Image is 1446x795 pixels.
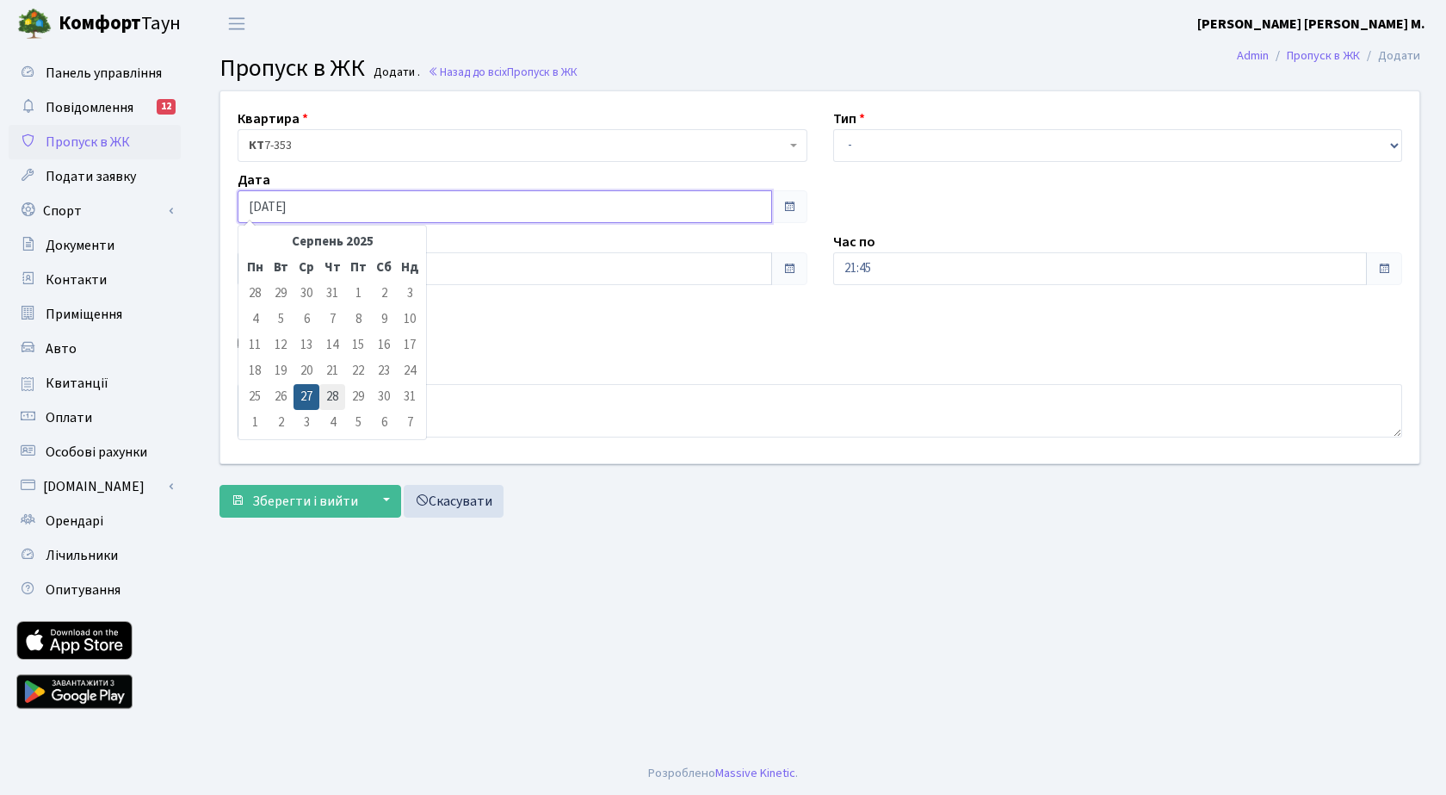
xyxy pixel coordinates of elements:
[1197,14,1425,34] a: [PERSON_NAME] [PERSON_NAME] М.
[371,332,397,358] td: 16
[507,64,578,80] span: Пропуск в ЖК
[238,170,270,190] label: Дата
[294,332,319,358] td: 13
[345,384,371,410] td: 29
[17,7,52,41] img: logo.png
[219,485,369,518] button: Зберегти і вийти
[46,64,162,83] span: Панель управління
[319,358,345,384] td: 21
[397,384,423,410] td: 31
[242,281,268,307] td: 28
[242,307,268,332] td: 4
[9,125,181,159] a: Пропуск в ЖК
[715,764,795,782] a: Massive Kinetic
[9,538,181,573] a: Лічильники
[1197,15,1425,34] b: [PERSON_NAME] [PERSON_NAME] М.
[252,492,358,511] span: Зберегти і вийти
[268,281,294,307] td: 29
[319,332,345,358] td: 14
[46,339,77,358] span: Авто
[9,297,181,332] a: Приміщення
[428,64,578,80] a: Назад до всіхПропуск в ЖК
[238,109,308,129] label: Квартира
[9,159,181,194] a: Подати заявку
[9,366,181,401] a: Квитанції
[371,307,397,332] td: 9
[397,281,423,307] td: 3
[1237,47,1269,65] a: Admin
[46,305,122,324] span: Приміщення
[46,133,130,152] span: Пропуск в ЖК
[370,65,420,80] small: Додати .
[9,469,181,504] a: [DOMAIN_NAME]
[9,194,181,228] a: Спорт
[268,229,397,255] th: Серпень 2025
[59,9,141,37] b: Комфорт
[371,358,397,384] td: 23
[397,255,423,281] th: Нд
[345,358,371,384] td: 22
[319,384,345,410] td: 28
[345,281,371,307] td: 1
[345,255,371,281] th: Пт
[242,255,268,281] th: Пн
[319,410,345,436] td: 4
[648,764,798,783] div: Розроблено .
[833,232,875,252] label: Час по
[249,137,264,154] b: КТ
[294,307,319,332] td: 6
[238,129,807,162] span: <b>КТ</b>&nbsp;&nbsp;&nbsp;&nbsp;7-353
[157,99,176,115] div: 12
[268,384,294,410] td: 26
[397,332,423,358] td: 17
[294,384,319,410] td: 27
[46,167,136,186] span: Подати заявку
[9,504,181,538] a: Орендарі
[46,512,103,531] span: Орендарі
[1360,47,1420,65] li: Додати
[215,9,258,38] button: Переключити навігацію
[46,581,120,599] span: Опитування
[59,9,181,39] span: Таун
[397,410,423,436] td: 7
[46,408,92,427] span: Оплати
[397,358,423,384] td: 24
[242,410,268,436] td: 1
[219,51,365,85] span: Пропуск в ЖК
[371,281,397,307] td: 2
[294,410,319,436] td: 3
[345,307,371,332] td: 8
[294,358,319,384] td: 20
[319,307,345,332] td: 7
[345,332,371,358] td: 15
[9,56,181,90] a: Панель управління
[9,228,181,263] a: Документи
[46,270,107,289] span: Контакти
[9,435,181,469] a: Особові рахунки
[249,137,786,154] span: <b>КТ</b>&nbsp;&nbsp;&nbsp;&nbsp;7-353
[46,236,114,255] span: Документи
[397,307,423,332] td: 10
[371,384,397,410] td: 30
[46,546,118,565] span: Лічильники
[1211,38,1446,74] nav: breadcrumb
[46,374,108,393] span: Квитанції
[345,410,371,436] td: 5
[1287,47,1360,65] a: Пропуск в ЖК
[9,90,181,125] a: Повідомлення12
[833,109,865,129] label: Тип
[268,358,294,384] td: 19
[268,410,294,436] td: 2
[294,281,319,307] td: 30
[9,263,181,297] a: Контакти
[9,401,181,435] a: Оплати
[294,255,319,281] th: Ср
[46,98,133,117] span: Повідомлення
[319,255,345,281] th: Чт
[9,573,181,607] a: Опитування
[242,384,268,410] td: 25
[268,332,294,358] td: 12
[242,358,268,384] td: 18
[268,255,294,281] th: Вт
[242,332,268,358] td: 11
